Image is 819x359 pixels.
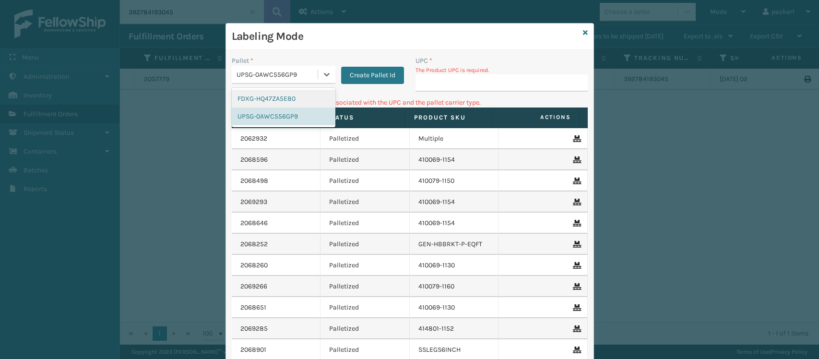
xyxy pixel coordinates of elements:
[415,56,432,66] label: UPC
[320,213,410,234] td: Palletized
[410,191,499,213] td: 410069-1154
[237,70,319,80] div: UPSG-0AWC556GP9
[240,176,268,186] a: 2068498
[240,303,266,312] a: 2068651
[573,325,579,332] i: Remove From Pallet
[240,282,267,291] a: 2069266
[240,324,268,334] a: 2069285
[232,108,335,125] div: UPSG-0AWC556GP9
[495,109,577,125] span: Actions
[410,297,499,318] td: 410069-1130
[410,149,499,170] td: 410069-1154
[410,213,499,234] td: 410069-1154
[410,276,499,297] td: 410079-1160
[410,234,499,255] td: GEN-HBBRKT-P-EQFT
[232,97,588,108] p: Can't find any fulfillment orders associated with the UPC and the pallet carrier type.
[320,297,410,318] td: Palletized
[232,29,579,44] h3: Labeling Mode
[410,128,499,149] td: Multiple
[410,170,499,191] td: 410079-1150
[240,239,268,249] a: 2068252
[573,220,579,227] i: Remove From Pallet
[240,197,267,207] a: 2069293
[573,156,579,163] i: Remove From Pallet
[240,218,268,228] a: 2068646
[573,178,579,184] i: Remove From Pallet
[240,155,268,165] a: 2068596
[573,304,579,311] i: Remove From Pallet
[410,318,499,339] td: 414801-1152
[573,262,579,269] i: Remove From Pallet
[320,191,410,213] td: Palletized
[320,276,410,297] td: Palletized
[573,241,579,248] i: Remove From Pallet
[232,90,335,108] div: FDXG-HQ47ZA5E80
[327,113,396,122] label: Status
[240,261,268,270] a: 2068260
[320,170,410,191] td: Palletized
[320,318,410,339] td: Palletized
[320,128,410,149] td: Palletized
[232,56,253,66] label: Pallet
[320,149,410,170] td: Palletized
[415,66,588,74] p: The Product UPC is required.
[414,113,483,122] label: Product SKU
[320,255,410,276] td: Palletized
[240,345,266,355] a: 2068901
[573,347,579,353] i: Remove From Pallet
[573,283,579,290] i: Remove From Pallet
[573,199,579,205] i: Remove From Pallet
[320,234,410,255] td: Palletized
[410,255,499,276] td: 410069-1130
[573,135,579,142] i: Remove From Pallet
[341,67,404,84] button: Create Pallet Id
[240,134,267,144] a: 2062932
